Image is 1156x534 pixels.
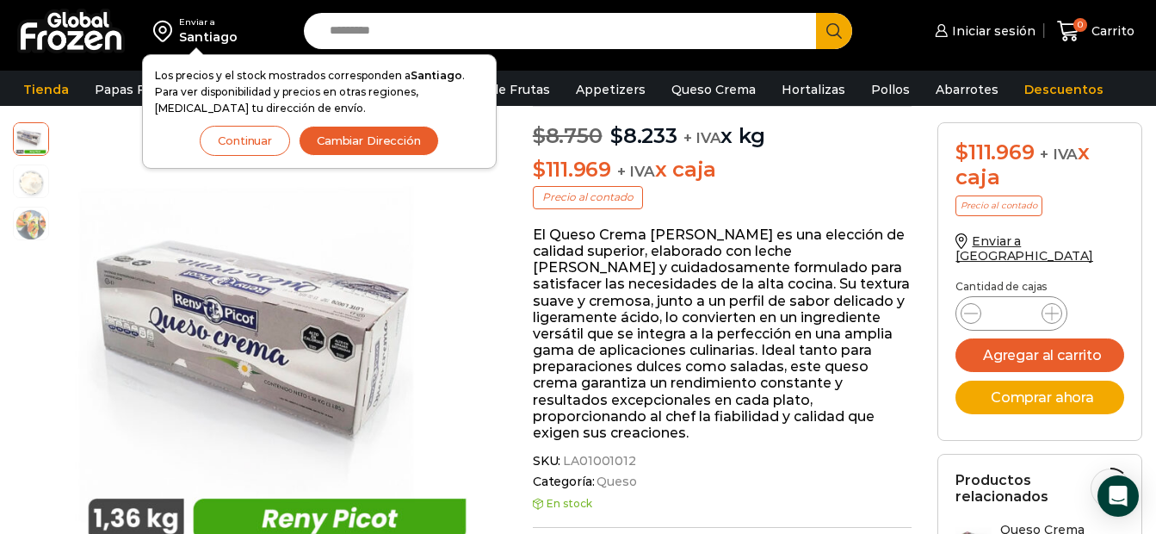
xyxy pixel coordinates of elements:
[1073,18,1087,32] span: 0
[14,121,48,155] span: reny-picot
[533,227,912,441] p: El Queso Crema [PERSON_NAME] es una elección de calidad superior, elaborado con leche [PERSON_NAM...
[617,163,655,180] span: + IVA
[533,475,912,489] span: Categoría:
[955,140,1034,165] bdi: 111.969
[1097,475,1139,517] div: Open Intercom Messenger
[533,157,611,182] bdi: 111.969
[683,129,721,146] span: + IVA
[411,69,462,82] strong: Santiago
[930,14,1035,48] a: Iniciar sesión
[1040,146,1078,163] span: + IVA
[533,123,603,148] bdi: 8.750
[816,13,852,49] button: Search button
[955,140,968,165] span: $
[200,126,290,156] button: Continuar
[533,158,912,183] p: x caja
[179,28,238,46] div: Santiago
[955,472,1124,505] h2: Productos relacionados
[153,16,179,46] img: address-field-icon.svg
[533,123,546,148] span: $
[155,67,484,117] p: Los precios y el stock mostrados corresponden a . Para ver disponibilidad y precios en otras regi...
[955,233,1093,264] a: Enviar a [GEOGRAPHIC_DATA]
[533,106,912,149] p: x kg
[560,454,636,469] span: LA01001012
[995,301,1028,326] input: Product quantity
[533,498,912,510] p: En stock
[955,140,1124,190] div: x caja
[948,22,1035,40] span: Iniciar sesión
[955,196,1042,216] p: Precio al contado
[533,157,546,182] span: $
[1087,22,1134,40] span: Carrito
[299,126,439,156] button: Cambiar Dirección
[179,16,238,28] div: Enviar a
[14,165,48,200] span: queso crema 2
[955,381,1124,414] button: Comprar ahora
[1053,11,1139,52] a: 0 Carrito
[610,123,623,148] span: $
[15,73,77,106] a: Tienda
[442,73,559,106] a: Pulpa de Frutas
[533,454,912,469] span: SKU:
[533,186,643,208] p: Precio al contado
[610,123,677,148] bdi: 8.233
[567,73,654,106] a: Appetizers
[955,338,1124,372] button: Agregar al carrito
[14,208,48,242] span: salmon-ahumado-2
[862,73,918,106] a: Pollos
[86,73,182,106] a: Papas Fritas
[1016,73,1112,106] a: Descuentos
[773,73,854,106] a: Hortalizas
[594,475,636,489] a: Queso
[663,73,764,106] a: Queso Crema
[955,281,1124,293] p: Cantidad de cajas
[927,73,1007,106] a: Abarrotes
